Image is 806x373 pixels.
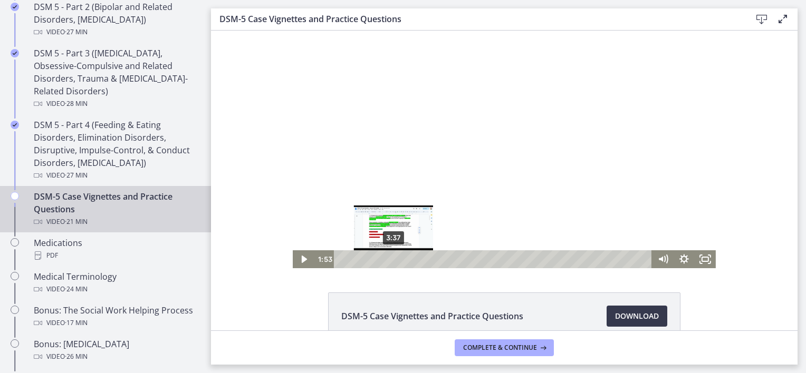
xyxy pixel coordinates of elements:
[11,121,19,129] i: Completed
[34,215,198,228] div: Video
[34,270,198,296] div: Medical Terminology
[463,343,537,352] span: Complete & continue
[34,283,198,296] div: Video
[442,220,463,238] button: Mute
[455,339,554,356] button: Complete & continue
[484,220,505,238] button: Fullscreen
[34,249,198,262] div: PDF
[65,283,88,296] span: · 24 min
[211,31,798,268] iframe: Video Lesson
[341,310,523,322] span: DSM-5 Case Vignettes and Practice Questions
[463,220,484,238] button: Show settings menu
[34,169,198,182] div: Video
[219,13,734,25] h3: DSM-5 Case Vignettes and Practice Questions
[65,26,88,38] span: · 27 min
[65,97,88,110] span: · 28 min
[34,97,198,110] div: Video
[34,304,198,329] div: Bonus: The Social Work Helping Process
[34,317,198,329] div: Video
[615,310,659,322] span: Download
[65,169,88,182] span: · 27 min
[34,237,198,262] div: Medications
[11,3,19,11] i: Completed
[11,49,19,57] i: Completed
[34,1,198,38] div: DSM 5 - Part 2 (Bipolar and Related Disorders, [MEDICAL_DATA])
[65,317,88,329] span: · 17 min
[607,306,667,327] a: Download
[34,338,198,363] div: Bonus: [MEDICAL_DATA]
[34,350,198,363] div: Video
[65,215,88,228] span: · 21 min
[65,350,88,363] span: · 26 min
[34,190,198,228] div: DSM-5 Case Vignettes and Practice Questions
[34,119,198,182] div: DSM 5 - Part 4 (Feeding & Eating Disorders, Elimination Disorders, Disruptive, Impulse-Control, &...
[34,47,198,110] div: DSM 5 - Part 3 ([MEDICAL_DATA], Obsessive-Compulsive and Related Disorders, Trauma & [MEDICAL_DAT...
[34,26,198,38] div: Video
